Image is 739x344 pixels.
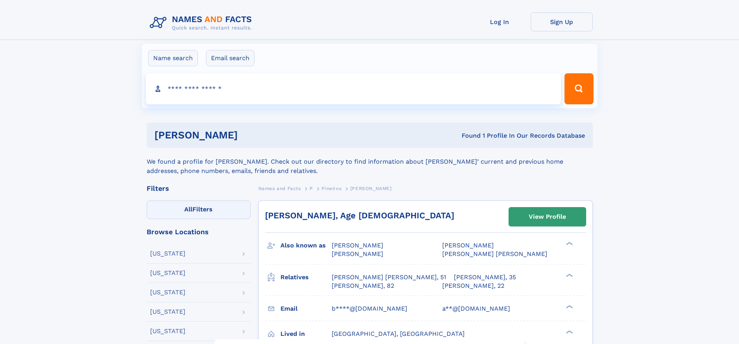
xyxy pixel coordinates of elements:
[150,289,185,296] div: [US_STATE]
[332,273,446,282] a: [PERSON_NAME] [PERSON_NAME], 51
[280,239,332,252] h3: Also known as
[280,327,332,341] h3: Lived in
[564,273,573,278] div: ❯
[310,183,313,193] a: P
[350,131,585,140] div: Found 1 Profile In Our Records Database
[529,208,566,226] div: View Profile
[350,186,392,191] span: [PERSON_NAME]
[564,329,573,334] div: ❯
[147,228,251,235] div: Browse Locations
[154,130,350,140] h1: [PERSON_NAME]
[147,12,258,33] img: Logo Names and Facts
[206,50,254,66] label: Email search
[332,250,383,258] span: [PERSON_NAME]
[150,251,185,257] div: [US_STATE]
[322,186,341,191] span: Pineiros
[146,73,561,104] input: search input
[564,304,573,309] div: ❯
[332,242,383,249] span: [PERSON_NAME]
[564,241,573,246] div: ❯
[280,271,332,284] h3: Relatives
[531,12,593,31] a: Sign Up
[258,183,301,193] a: Names and Facts
[150,270,185,276] div: [US_STATE]
[150,328,185,334] div: [US_STATE]
[454,273,516,282] a: [PERSON_NAME], 35
[469,12,531,31] a: Log In
[147,185,251,192] div: Filters
[509,207,586,226] a: View Profile
[150,309,185,315] div: [US_STATE]
[442,250,547,258] span: [PERSON_NAME] [PERSON_NAME]
[442,305,510,312] span: a**@[DOMAIN_NAME]
[564,73,593,104] button: Search Button
[280,302,332,315] h3: Email
[148,50,198,66] label: Name search
[147,148,593,176] div: We found a profile for [PERSON_NAME]. Check out our directory to find information about [PERSON_N...
[332,282,394,290] a: [PERSON_NAME], 82
[184,206,192,213] span: All
[322,183,341,193] a: Pineiros
[442,242,494,249] span: [PERSON_NAME]
[265,211,454,220] a: [PERSON_NAME], Age [DEMOGRAPHIC_DATA]
[310,186,313,191] span: P
[442,282,504,290] a: [PERSON_NAME], 22
[332,330,465,337] span: [GEOGRAPHIC_DATA], [GEOGRAPHIC_DATA]
[147,201,251,219] label: Filters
